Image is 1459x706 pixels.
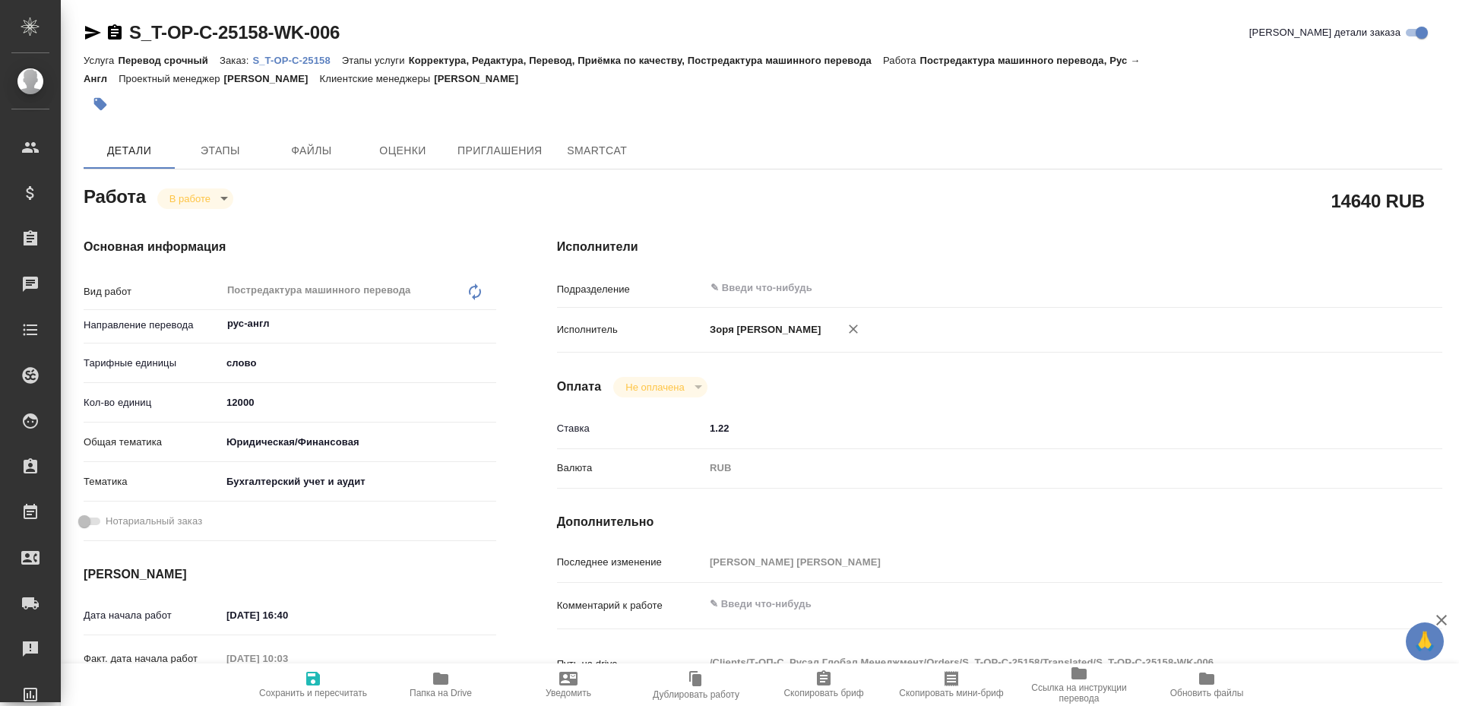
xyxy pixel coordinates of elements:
h2: Работа [84,182,146,209]
p: Корректура, Редактура, Перевод, Приёмка по качеству, Постредактура машинного перевода [409,55,883,66]
button: Обновить файлы [1143,663,1271,706]
button: Скопировать бриф [760,663,888,706]
span: Приглашения [457,141,543,160]
button: Не оплачена [621,381,688,394]
p: Услуга [84,55,118,66]
button: Скопировать ссылку для ЯМессенджера [84,24,102,42]
button: 🙏 [1406,622,1444,660]
p: Общая тематика [84,435,221,450]
h2: 14640 RUB [1331,188,1425,214]
span: Этапы [184,141,257,160]
a: S_T-OP-C-25158 [252,53,341,66]
span: Папка на Drive [410,688,472,698]
button: В работе [165,192,215,205]
a: S_T-OP-C-25158-WK-006 [129,22,340,43]
p: Исполнитель [557,322,704,337]
p: Перевод срочный [118,55,220,66]
div: Юридическая/Финансовая [221,429,496,455]
input: Пустое поле [704,551,1369,573]
span: Обновить файлы [1170,688,1244,698]
input: ✎ Введи что-нибудь [709,279,1313,297]
span: Оценки [366,141,439,160]
p: Подразделение [557,282,704,297]
h4: Исполнители [557,238,1442,256]
p: Заказ: [220,55,252,66]
span: Файлы [275,141,348,160]
p: Вид работ [84,284,221,299]
h4: [PERSON_NAME] [84,565,496,584]
h4: Оплата [557,378,602,396]
p: Направление перевода [84,318,221,333]
p: Тематика [84,474,221,489]
input: ✎ Введи что-нибудь [221,391,496,413]
button: Папка на Drive [377,663,505,706]
p: Тарифные единицы [84,356,221,371]
button: Уведомить [505,663,632,706]
button: Добавить тэг [84,87,117,121]
p: Клиентские менеджеры [320,73,435,84]
span: Нотариальный заказ [106,514,202,529]
span: Скопировать мини-бриф [899,688,1003,698]
span: SmartCat [561,141,634,160]
p: Валюта [557,461,704,476]
div: RUB [704,455,1369,481]
span: [PERSON_NAME] детали заказа [1249,25,1400,40]
p: Зоря [PERSON_NAME] [704,322,821,337]
input: ✎ Введи что-нибудь [221,604,354,626]
p: Этапы услуги [342,55,409,66]
span: Ссылка на инструкции перевода [1024,682,1134,704]
button: Скопировать ссылку [106,24,124,42]
span: Уведомить [546,688,591,698]
button: Сохранить и пересчитать [249,663,377,706]
p: Ставка [557,421,704,436]
p: Кол-во единиц [84,395,221,410]
textarea: /Clients/Т-ОП-С_Русал Глобал Менеджмент/Orders/S_T-OP-C-25158/Translated/S_T-OP-C-25158-WK-006 [704,650,1369,676]
p: Факт. дата начала работ [84,651,221,666]
p: [PERSON_NAME] [224,73,320,84]
input: Пустое поле [221,647,354,670]
span: Скопировать бриф [783,688,863,698]
p: Последнее изменение [557,555,704,570]
span: Дублировать работу [653,689,739,700]
button: Ссылка на инструкции перевода [1015,663,1143,706]
button: Open [1360,287,1363,290]
p: S_T-OP-C-25158 [252,55,341,66]
div: Бухгалтерский учет и аудит [221,469,496,495]
p: Путь на drive [557,657,704,672]
p: Комментарий к работе [557,598,704,613]
input: ✎ Введи что-нибудь [704,417,1369,439]
h4: Дополнительно [557,513,1442,531]
button: Open [488,322,491,325]
button: Скопировать мини-бриф [888,663,1015,706]
button: Удалить исполнителя [837,312,870,346]
div: слово [221,350,496,376]
span: Сохранить и пересчитать [259,688,367,698]
p: [PERSON_NAME] [434,73,530,84]
div: В работе [613,377,707,397]
span: Детали [93,141,166,160]
button: Дублировать работу [632,663,760,706]
span: 🙏 [1412,625,1438,657]
p: Работа [883,55,920,66]
p: Проектный менеджер [119,73,223,84]
div: В работе [157,188,233,209]
p: Дата начала работ [84,608,221,623]
h4: Основная информация [84,238,496,256]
